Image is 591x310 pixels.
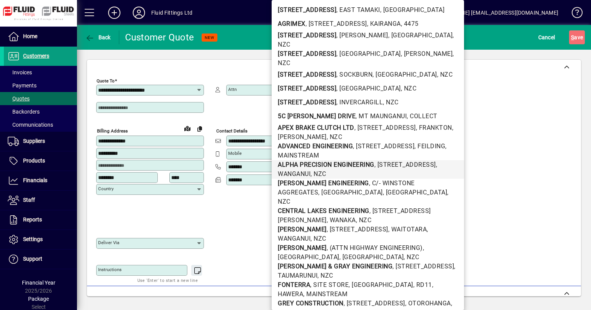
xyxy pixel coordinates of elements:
b: FONTERRA [278,281,310,288]
span: , NZC [401,85,416,92]
span: , NZC [278,32,454,48]
span: , [GEOGRAPHIC_DATA] [336,85,401,92]
b: [PERSON_NAME] ENGINEERING [278,179,369,187]
b: 5C [PERSON_NAME] DRIVE [278,112,356,120]
span: , NZC [356,216,371,224]
span: , [GEOGRAPHIC_DATA] [382,189,447,196]
span: , NZC [404,253,419,261]
b: [STREET_ADDRESS] [278,32,336,39]
span: , [GEOGRAPHIC_DATA] [339,253,404,261]
b: [STREET_ADDRESS] [278,6,336,13]
span: , WANGANUI [278,161,437,178]
span: , [PERSON_NAME] [401,50,452,57]
span: , WANAKA [326,216,356,224]
b: ALPHA PRECISION ENGINEERING [278,161,374,168]
span: , NZC [317,272,333,279]
span: , COLLECT [407,112,437,120]
span: , WANGANUI [278,226,428,242]
b: GREY CONSTRUCTION [278,300,344,307]
span: , TAUMARUNUI [278,263,456,279]
span: , NZC [437,71,452,78]
span: , [GEOGRAPHIC_DATA] [336,50,401,57]
b: AGRIMEX [278,20,306,27]
span: , [GEOGRAPHIC_DATA] [278,244,424,261]
span: , 4475 [401,20,418,27]
span: , MT MAUNGANUI [356,112,407,120]
b: [PERSON_NAME] & GRAY ENGINEERING [278,263,392,270]
span: , [STREET_ADDRESS] [326,226,388,233]
span: , [GEOGRAPHIC_DATA] [380,6,444,13]
span: , [STREET_ADDRESS] [343,300,405,307]
b: [STREET_ADDRESS] [278,50,336,57]
span: , FEILDING [414,142,445,150]
span: , NZC [311,170,326,178]
span: , (ATTN HIGHWAY ENGINEERING) [326,244,422,251]
span: , [GEOGRAPHIC_DATA] [372,71,437,78]
span: , KAIRANGA [367,20,401,27]
span: , NZC [383,99,399,106]
span: , RD11 [413,281,432,288]
span: , FRANKTON [416,124,452,131]
span: , MAINSTREAM [278,142,447,159]
span: , SOCKBURN [336,71,372,78]
b: ADVANCED ENGINEERING [278,142,353,150]
span: , EAST TAMAKI [336,6,380,13]
span: , HAWERA [278,281,433,298]
span: , NZC [326,133,342,141]
span: , NZC [311,235,326,242]
span: , OTOROHANGA [405,300,451,307]
span: , [STREET_ADDRESS] [354,124,416,131]
b: APEX BRAKE CLUTCH LTD [278,124,354,131]
span: , WAITOTARA [388,226,427,233]
span: , SITE STORE, [GEOGRAPHIC_DATA] [310,281,413,288]
b: [STREET_ADDRESS] [278,85,336,92]
span: , [STREET_ADDRESS] [374,161,436,168]
span: , INVERCARGILL [336,99,383,106]
span: , [STREET_ADDRESS] [305,20,367,27]
span: , NZC [278,189,449,205]
b: CENTRAL LAKES ENGINEERING [278,207,369,214]
span: , MAINSTREAM [303,290,347,298]
b: [PERSON_NAME] [278,244,327,251]
b: [PERSON_NAME] [278,226,327,233]
b: [STREET_ADDRESS] [278,71,336,78]
span: , [STREET_ADDRESS] [392,263,454,270]
span: , [GEOGRAPHIC_DATA] [318,189,383,196]
span: , [PERSON_NAME] [278,124,453,141]
span: , [PERSON_NAME] [336,32,388,39]
span: , [STREET_ADDRESS] [353,142,414,150]
span: , C/- WINSTONE AGGREGATES [278,179,415,196]
span: , [STREET_ADDRESS][PERSON_NAME] [278,207,431,224]
span: , NZC [278,50,454,67]
span: , [GEOGRAPHIC_DATA] [388,32,452,39]
b: [STREET_ADDRESS] [278,99,336,106]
